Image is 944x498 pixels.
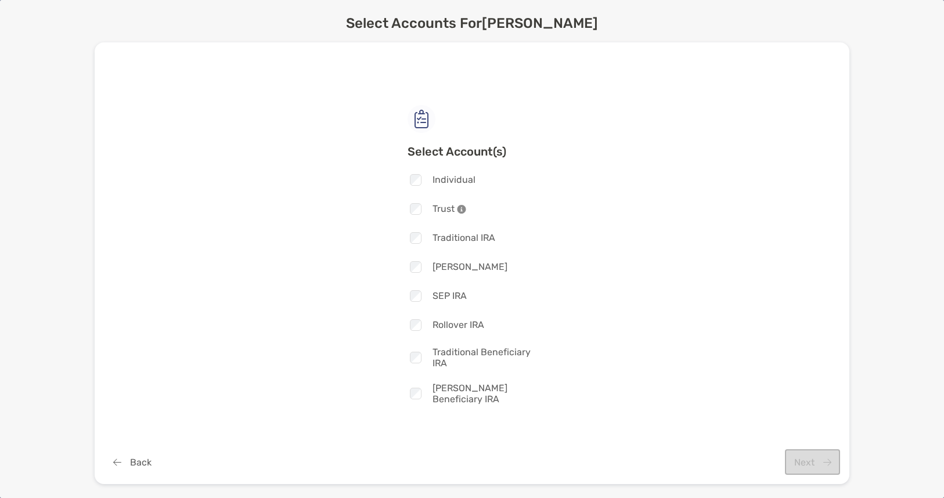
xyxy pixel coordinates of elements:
button: Back [104,449,160,475]
img: info-icon [457,204,466,214]
h2: Select Accounts For [PERSON_NAME] [346,15,598,31]
span: Rollover IRA [433,319,484,330]
span: Traditional Beneficiary IRA [433,347,537,369]
span: [PERSON_NAME] Beneficiary IRA [433,382,537,405]
span: Traditional IRA [433,232,495,243]
span: [PERSON_NAME] [433,261,507,272]
span: Individual [433,174,475,185]
span: SEP IRA [433,290,467,301]
span: Trust [433,203,466,214]
h3: Select Account(s) [408,145,537,158]
img: check list [408,105,435,133]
